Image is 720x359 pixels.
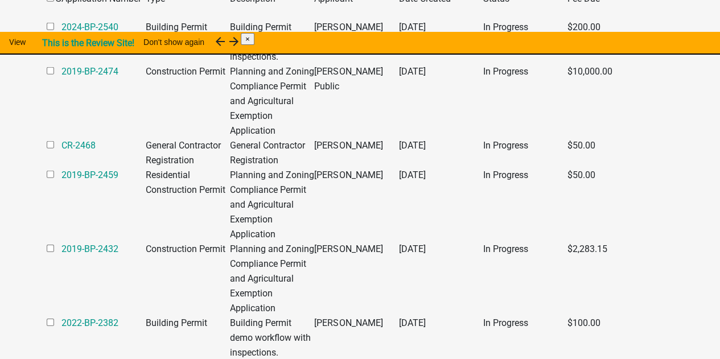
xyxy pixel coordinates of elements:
[314,66,382,92] span: Mike Public
[61,170,118,180] a: 2019-BP-2459
[230,244,314,313] span: Planning and Zoning Compliance Permit and Agricultural Exemption Application
[399,317,426,328] span: 10/06/2022
[230,22,311,62] span: Building Permit demo workflow with inspections.
[314,140,382,151] span: John Smith
[314,317,382,328] span: Sarah Dickmeyer
[314,22,382,32] span: Mike Mohrhauser
[483,140,528,151] span: In Progress
[61,22,118,32] a: 2024-BP-2540
[314,170,382,180] span: Spencer Aalbregtse
[483,66,528,77] span: In Progress
[61,140,96,151] a: CR-2468
[213,35,227,48] i: arrow_back
[567,170,595,180] span: $50.00
[567,66,612,77] span: $10,000.00
[134,32,213,52] button: Don't show again
[483,22,528,32] span: In Progress
[567,140,595,151] span: $50.00
[399,170,426,180] span: 06/15/2023
[146,66,225,77] span: Construction Permit
[146,22,207,32] span: Building Permit
[61,244,118,254] a: 2019-BP-2432
[42,38,134,48] strong: This is the Review Site!
[567,22,600,32] span: $200.00
[230,66,314,136] span: Planning and Zoning Compliance Permit and Agricultural Exemption Application
[146,317,207,328] span: Building Permit
[146,140,221,166] span: General Contractor Registration
[483,244,528,254] span: In Progress
[483,170,528,180] span: In Progress
[314,244,382,254] span: Andrew Harrison
[245,35,250,43] span: ×
[230,140,305,166] span: General Contractor Registration
[567,317,600,328] span: $100.00
[61,66,118,77] a: 2019-BP-2474
[146,170,225,195] span: Residential Construction Permit
[230,170,314,240] span: Planning and Zoning Compliance Permit and Agricultural Exemption Application
[241,33,254,45] button: Close
[399,66,426,77] span: 08/24/2023
[146,244,225,254] span: Construction Permit
[61,317,118,328] a: 2022-BP-2382
[567,244,607,254] span: $2,283.15
[227,35,241,48] i: arrow_forward
[399,244,426,254] span: 03/13/2023
[483,317,528,328] span: In Progress
[399,22,426,32] span: 04/26/2024
[230,317,311,358] span: Building Permit demo workflow with inspections.
[399,140,426,151] span: 07/24/2023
